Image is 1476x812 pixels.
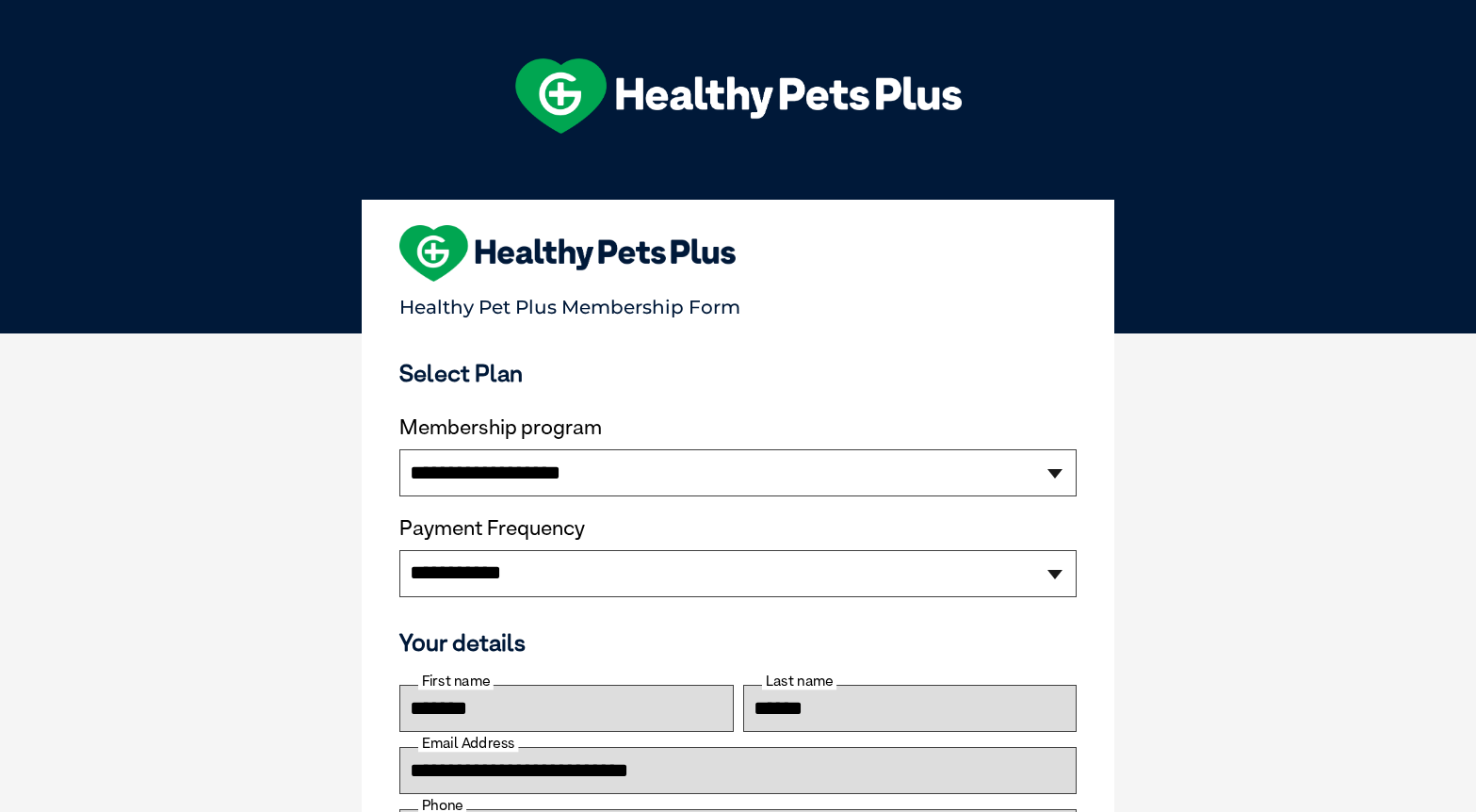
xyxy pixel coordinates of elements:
[399,628,1077,657] h3: Your details
[399,415,1077,440] label: Membership program
[515,58,962,134] img: hpp-logo-landscape-green-white.png
[418,673,494,690] label: First name
[418,735,518,752] label: Email Address
[399,359,1077,387] h3: Select Plan
[762,673,836,690] label: Last name
[399,516,585,541] label: Payment Frequency
[399,287,1077,318] p: Healthy Pet Plus Membership Form
[399,225,736,282] img: heart-shape-hpp-logo-large.png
